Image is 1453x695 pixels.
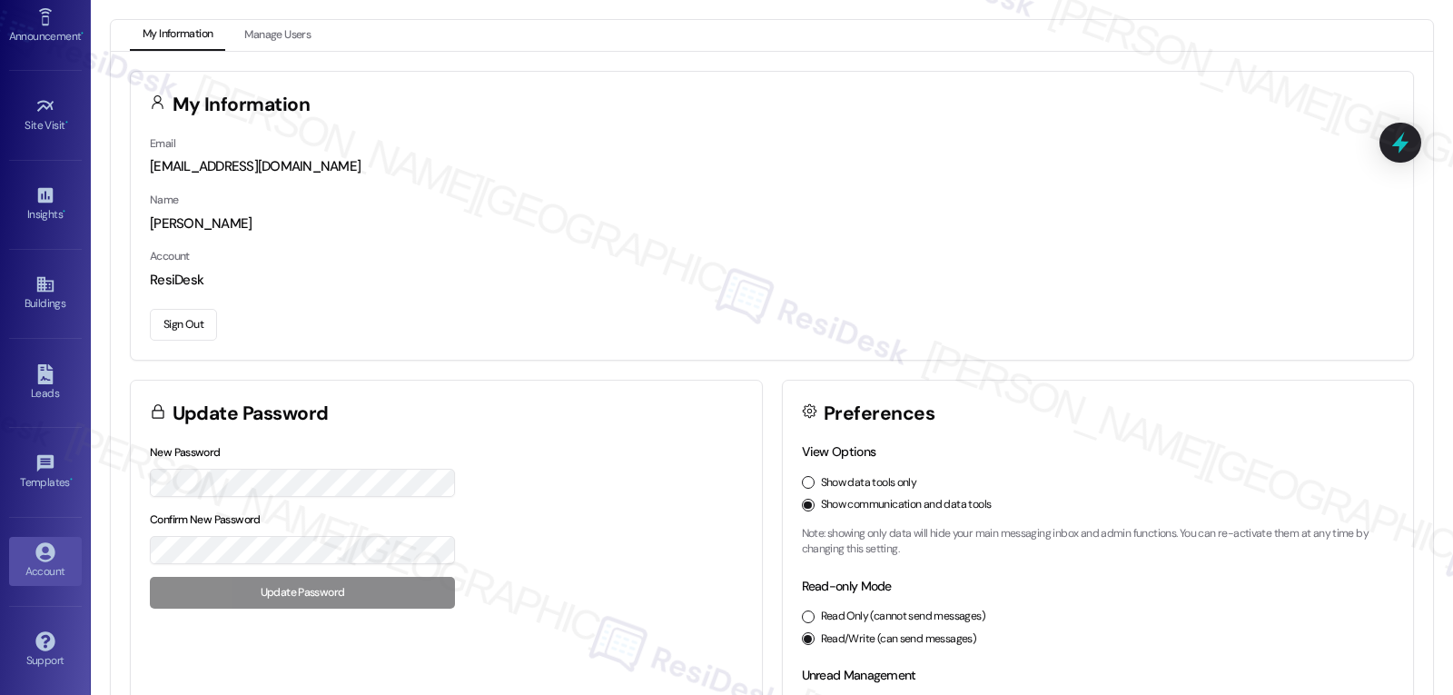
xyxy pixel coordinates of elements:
label: Account [150,249,190,263]
label: Unread Management [802,667,916,683]
label: Name [150,193,179,207]
a: Insights • [9,180,82,229]
label: Read Only (cannot send messages) [821,609,985,625]
a: Site Visit • [9,91,82,140]
a: Support [9,626,82,675]
label: Show communication and data tools [821,497,992,513]
label: View Options [802,443,876,460]
h3: My Information [173,95,311,114]
span: • [70,473,73,486]
label: New Password [150,445,221,460]
div: [PERSON_NAME] [150,214,1394,233]
div: [EMAIL_ADDRESS][DOMAIN_NAME] [150,157,1394,176]
h3: Preferences [824,404,934,423]
span: • [81,27,84,40]
a: Leads [9,359,82,408]
h3: Update Password [173,404,329,423]
label: Read/Write (can send messages) [821,631,977,648]
button: Manage Users [232,20,323,51]
button: My Information [130,20,225,51]
label: Show data tools only [821,475,917,491]
span: • [63,205,65,218]
div: ResiDesk [150,271,1394,290]
p: Note: showing only data will hide your main messaging inbox and admin functions. You can re-activ... [802,526,1395,558]
span: • [65,116,68,129]
label: Read-only Mode [802,578,892,594]
label: Confirm New Password [150,512,261,527]
button: Sign Out [150,309,217,341]
a: Templates • [9,448,82,497]
a: Buildings [9,269,82,318]
label: Email [150,136,175,151]
a: Account [9,537,82,586]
